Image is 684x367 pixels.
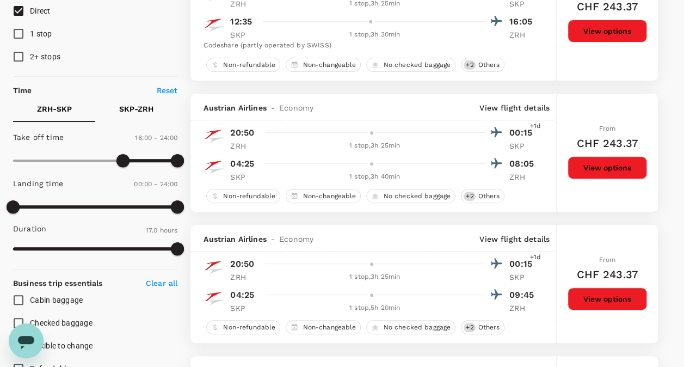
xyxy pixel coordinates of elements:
[464,323,476,332] span: + 2
[204,234,267,244] span: Austrian Airlines
[279,234,313,244] span: Economy
[219,323,280,332] span: Non-refundable
[30,296,83,304] span: Cabin baggage
[204,102,267,113] span: Austrian Airlines
[379,323,455,332] span: No checked baggage
[230,172,257,182] p: SKP
[9,323,44,358] iframe: Button to launch messaging window
[568,20,647,42] button: View options
[219,192,280,201] span: Non-refundable
[204,157,225,179] img: OS
[206,320,280,334] div: Non-refundable
[464,60,476,70] span: + 2
[37,103,72,114] p: ZRH - SKP
[13,85,32,96] p: Time
[30,52,60,61] span: 2+ stops
[119,103,153,114] p: SKP - ZRH
[479,234,550,244] p: View flight details
[264,272,485,283] div: 1 stop , 3h 25min
[509,272,537,283] p: SKP
[204,257,225,279] img: OS
[204,15,225,36] img: OS
[30,319,93,327] span: Checked baggage
[509,258,537,271] p: 00:15
[509,15,537,28] p: 16:05
[267,102,279,113] span: -
[204,288,225,310] img: OS
[568,156,647,179] button: View options
[264,140,485,151] div: 1 stop , 3h 25min
[576,134,638,152] h6: CHF 243.37
[479,102,550,113] p: View flight details
[461,189,504,203] div: +2Others
[509,157,537,170] p: 08:05
[286,189,361,203] div: Non-changeable
[230,29,257,40] p: SKP
[509,126,537,139] p: 00:15
[298,323,360,332] span: Non-changeable
[146,278,177,289] p: Clear all
[473,323,504,332] span: Others
[464,192,476,201] span: + 2
[264,303,485,314] div: 1 stop , 5h 20min
[509,303,537,314] p: ZRH
[230,258,254,271] p: 20:50
[509,172,537,182] p: ZRH
[599,256,616,264] span: From
[146,227,178,234] span: 17.0 hours
[206,58,280,72] div: Non-refundable
[473,60,504,70] span: Others
[509,29,537,40] p: ZRH
[230,15,252,28] p: 12:35
[157,85,178,96] p: Reset
[530,121,541,132] span: +1d
[13,223,46,234] p: Duration
[219,60,280,70] span: Non-refundable
[366,189,455,203] div: No checked baggage
[379,60,455,70] span: No checked baggage
[576,266,638,283] h6: CHF 243.37
[461,320,504,334] div: +2Others
[204,126,225,148] img: OS
[298,192,360,201] span: Non-changeable
[264,172,485,182] div: 1 stop , 3h 40min
[509,289,537,302] p: 09:45
[30,7,51,15] span: Direct
[13,132,64,143] p: Take off time
[230,289,254,302] p: 04:25
[286,320,361,334] div: Non-changeable
[530,252,541,263] span: +1d
[134,180,177,188] span: 00:00 - 24:00
[206,189,280,203] div: Non-refundable
[461,58,504,72] div: +2Others
[13,279,103,288] strong: Business trip essentials
[230,157,254,170] p: 04:25
[30,29,52,38] span: 1 stop
[473,192,504,201] span: Others
[599,125,616,132] span: From
[230,140,257,151] p: ZRH
[30,341,93,350] span: Flexible to change
[298,60,360,70] span: Non-changeable
[204,40,537,51] div: Codeshare (partly operated by SWISS)
[230,303,257,314] p: SKP
[13,178,63,189] p: Landing time
[286,58,361,72] div: Non-changeable
[379,192,455,201] span: No checked baggage
[279,102,313,113] span: Economy
[264,29,485,40] div: 1 stop , 3h 30min
[267,234,279,244] span: -
[135,134,177,142] span: 16:00 - 24:00
[230,272,257,283] p: ZRH
[366,58,455,72] div: No checked baggage
[366,320,455,334] div: No checked baggage
[230,126,254,139] p: 20:50
[568,288,647,310] button: View options
[509,140,537,151] p: SKP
